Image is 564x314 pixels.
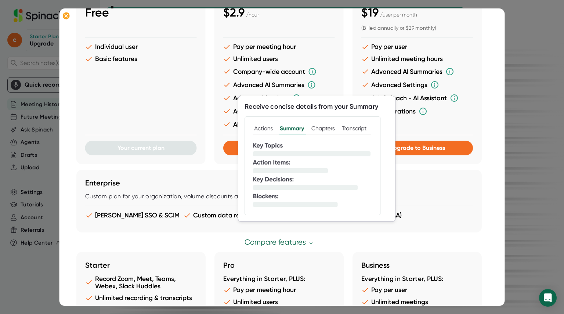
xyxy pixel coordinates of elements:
li: Ask Spinach - AI Assistant [361,94,473,102]
li: Custom data retention period [183,212,282,219]
h3: Pro [223,261,335,270]
li: Unlimited meetings [361,298,473,306]
li: Pay per user [361,43,473,51]
li: [PERSON_NAME] SSO & SCIM [85,212,180,219]
li: Basic features [85,55,197,63]
div: Custom plan for your organization, volume discounts available. [85,193,473,200]
li: Individual user [85,43,197,51]
li: Record Zoom, Meet, Teams, Webex, Slack Huddles [85,275,197,290]
li: Pay per meeting hour [223,286,335,294]
div: Open Intercom Messenger [539,289,557,307]
button: Your current plan [85,141,197,155]
span: Your current plan [117,144,164,151]
li: Pay per user [361,286,473,294]
span: / hour [246,12,259,18]
a: Compare features [244,238,314,246]
li: Unlimited users [223,298,335,306]
img: Summary with key topics, action items, key decisions, blockers [245,116,389,216]
h3: Enterprise [85,178,473,187]
span: Free [85,6,109,19]
button: Upgrade to Business [361,141,473,155]
li: Advanced Settings [223,94,335,102]
li: Unlimited recording & transcripts [85,294,197,302]
div: Receive concise details from your Summary [245,102,378,111]
span: Upgrade to Business [389,144,445,151]
div: Everything in Starter, PLUS: [223,275,335,283]
h3: Starter [85,261,197,270]
span: $2.9 [223,6,245,19]
h3: Business [361,261,473,270]
li: Advanced AI Summaries [223,80,335,89]
li: All Integrations [223,120,335,129]
li: All Integrations [361,107,473,116]
div: (Billed annually or $29 monthly) [361,25,473,32]
li: Unlimited users [223,55,335,63]
li: Advanced Settings [361,80,473,89]
li: Pay per meeting hour [223,43,335,51]
div: Everything in Starter, PLUS: [361,275,473,283]
span: / user per month [380,12,417,18]
li: Advanced AI Summaries [361,67,473,76]
li: Unlimited meeting hours [361,55,473,63]
li: Company-wide account [223,67,335,76]
span: $19 [361,6,379,19]
li: Ask Spinach - AI Assistant [223,107,335,116]
button: Upgrade to Pro [223,141,335,155]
